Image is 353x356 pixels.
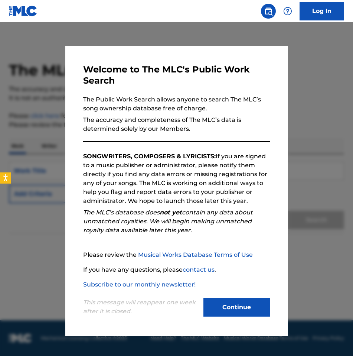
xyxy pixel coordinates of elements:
a: Subscribe to our monthly newsletter! [83,281,196,288]
p: If you have any questions, please . [83,265,270,274]
p: The accuracy and completeness of The MLC’s data is determined solely by our Members. [83,116,270,133]
a: Public Search [261,4,276,19]
img: search [264,7,273,16]
strong: not yet [160,209,182,216]
button: Continue [203,298,270,317]
h3: Welcome to The MLC's Public Work Search [83,64,270,86]
strong: SONGWRITERS, COMPOSERS & LYRICISTS: [83,153,216,160]
img: help [283,7,292,16]
p: The Public Work Search allows anyone to search The MLC’s song ownership database free of charge. [83,95,270,113]
p: If you are signed to a music publisher or administrator, please notify them directly if you find ... [83,152,270,205]
iframe: Chat Widget [316,320,353,356]
img: MLC Logo [9,6,37,16]
a: Musical Works Database Terms of Use [138,251,253,258]
p: Please review the [83,250,270,259]
p: This message will reappear one week after it is closed. [83,298,199,316]
a: Log In [300,2,344,20]
a: contact us [183,266,215,273]
em: The MLC’s database does contain any data about unmatched royalties. We will begin making unmatche... [83,209,253,234]
div: Help [280,4,295,19]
